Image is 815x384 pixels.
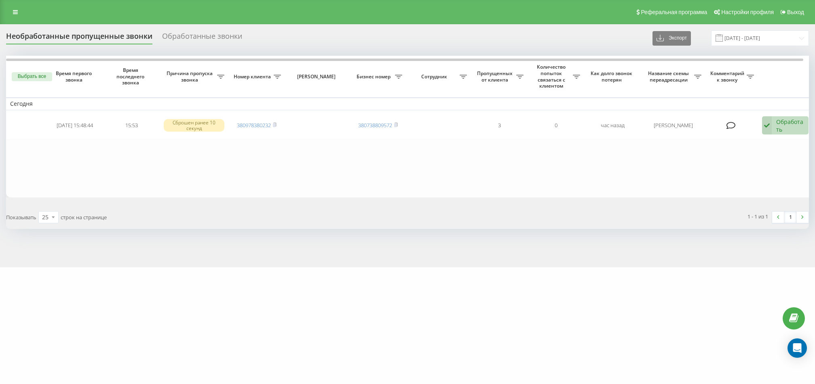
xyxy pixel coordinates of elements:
div: Обработанные звонки [162,32,242,44]
span: Настройки профиля [721,9,774,15]
span: Выход [787,9,804,15]
span: Причина пропуска звонка [164,70,217,83]
td: 15:53 [103,112,160,139]
span: Показывать [6,214,36,221]
div: 25 [42,213,49,221]
span: Номер клиента [232,73,274,80]
span: Время первого звонка [53,70,97,83]
a: 380978380232 [237,122,271,129]
a: 380738809572 [358,122,392,129]
span: Бизнес номер [354,73,395,80]
span: [PERSON_NAME] [292,73,343,80]
td: 3 [471,112,528,139]
span: Как долго звонок потерян [591,70,634,83]
td: час назад [584,112,641,139]
span: строк на странице [61,214,107,221]
span: Реферальная программа [641,9,707,15]
td: Сегодня [6,98,815,110]
button: Выбрать все [12,72,52,81]
td: 0 [528,112,584,139]
span: Время последнего звонка [110,67,153,86]
span: Название схемы переадресации [645,70,694,83]
span: Сотрудник [410,73,460,80]
div: Обработать [776,118,804,133]
td: [DATE] 15:48:44 [46,112,103,139]
div: Сброшен ранее 10 секунд [164,119,224,131]
div: 1 - 1 из 1 [747,212,768,220]
td: [PERSON_NAME] [641,112,705,139]
span: Количество попыток связаться с клиентом [532,64,573,89]
div: Open Intercom Messenger [788,338,807,358]
button: Экспорт [652,31,691,46]
a: 1 [784,212,796,223]
span: Пропущенных от клиента [475,70,516,83]
div: Необработанные пропущенные звонки [6,32,152,44]
span: Комментарий к звонку [709,70,747,83]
